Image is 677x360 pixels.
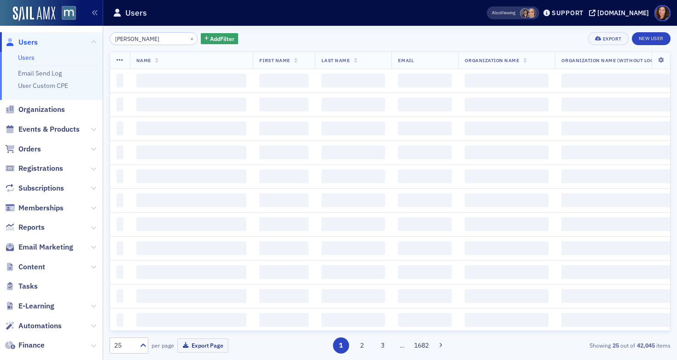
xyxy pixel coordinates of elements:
span: Viewing [492,10,515,16]
span: Organizations [18,105,65,115]
span: ‌ [465,193,549,207]
span: ‌ [465,122,549,135]
a: Finance [5,340,45,350]
span: ‌ [321,169,385,183]
strong: 25 [611,341,620,349]
span: Mary Beth Halpern [520,8,530,18]
span: Content [18,262,45,272]
span: ‌ [136,169,247,183]
span: ‌ [321,313,385,327]
span: ‌ [321,74,385,87]
span: ‌ [136,313,247,327]
span: Organization Name [465,57,519,64]
span: ‌ [117,289,123,303]
a: Automations [5,321,62,331]
span: ‌ [398,145,452,159]
span: ‌ [321,265,385,279]
span: Email Marketing [18,242,73,252]
span: Memberships [18,203,64,213]
img: SailAMX [62,6,76,20]
span: ‌ [465,289,549,303]
a: Email Send Log [18,69,62,77]
span: Name [136,57,151,64]
span: ‌ [117,241,123,255]
span: ‌ [259,193,309,207]
span: Registrations [18,163,63,174]
span: ‌ [321,145,385,159]
a: SailAMX [13,6,55,21]
span: Organization Name (Without Location) [561,57,671,64]
span: ‌ [321,289,385,303]
span: ‌ [259,313,309,327]
span: ‌ [259,241,309,255]
span: ‌ [136,289,247,303]
button: AddFilter [201,33,239,45]
a: Subscriptions [5,183,64,193]
span: ‌ [117,122,123,135]
span: ‌ [117,98,123,111]
span: ‌ [136,193,247,207]
span: ‌ [398,122,452,135]
span: ‌ [136,217,247,231]
span: Subscriptions [18,183,64,193]
a: New User [632,32,671,45]
a: Registrations [5,163,63,174]
span: ‌ [465,217,549,231]
span: ‌ [398,217,452,231]
span: First Name [259,57,290,64]
span: ‌ [117,169,123,183]
span: ‌ [465,74,549,87]
button: Export Page [177,338,228,353]
span: ‌ [117,217,123,231]
span: Finance [18,340,45,350]
label: per page [152,341,174,349]
div: Also [492,10,501,16]
a: Organizations [5,105,65,115]
span: ‌ [136,241,247,255]
span: Events & Products [18,124,80,134]
span: Users [18,37,38,47]
button: 1 [333,337,349,354]
div: 25 [114,341,134,350]
span: ‌ [398,289,452,303]
div: Export [603,36,622,41]
span: Email [398,57,414,64]
input: Search… [110,32,198,45]
a: Memberships [5,203,64,213]
span: ‌ [117,265,123,279]
span: ‌ [117,74,123,87]
span: ‌ [398,265,452,279]
div: Support [552,9,584,17]
span: ‌ [136,122,247,135]
span: ‌ [136,98,247,111]
span: ‌ [259,145,309,159]
button: [DOMAIN_NAME] [589,10,652,16]
span: E-Learning [18,301,54,311]
span: ‌ [465,169,549,183]
span: ‌ [465,98,549,111]
span: ‌ [321,98,385,111]
span: Profile [654,5,671,21]
a: Events & Products [5,124,80,134]
span: ‌ [136,74,247,87]
span: ‌ [398,74,452,87]
span: Add Filter [210,35,234,43]
span: ‌ [321,217,385,231]
span: Tasks [18,281,38,291]
button: × [188,34,196,42]
span: ‌ [136,265,247,279]
span: ‌ [117,145,123,159]
span: ‌ [259,169,309,183]
span: ‌ [398,241,452,255]
a: View Homepage [55,6,76,22]
a: Tasks [5,281,38,291]
span: ‌ [398,313,452,327]
span: Katie Foo [526,8,536,18]
button: 2 [354,337,370,354]
span: ‌ [321,241,385,255]
span: ‌ [259,265,309,279]
span: ‌ [465,145,549,159]
a: Content [5,262,45,272]
a: Reports [5,222,45,232]
span: ‌ [465,313,549,327]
